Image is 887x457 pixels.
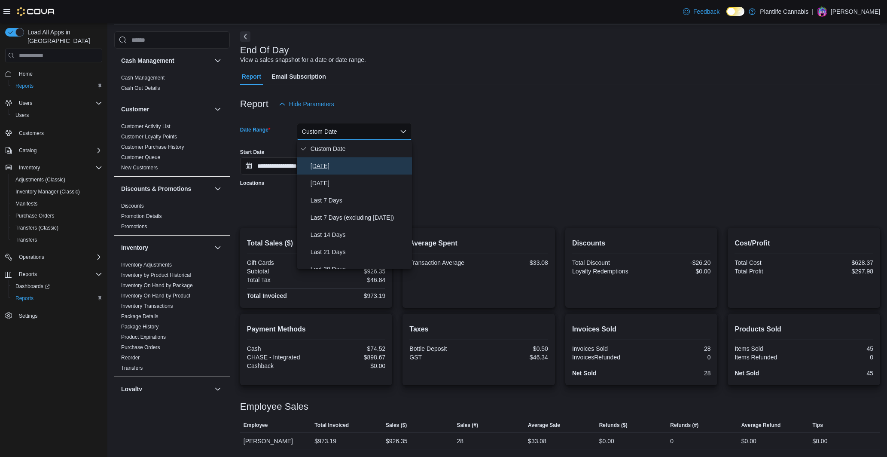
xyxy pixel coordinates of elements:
[643,345,710,352] div: 28
[121,303,173,309] a: Inventory Transactions
[409,238,548,248] h2: Average Spent
[240,149,265,156] label: Start Date
[12,211,102,221] span: Purchase Orders
[9,174,106,186] button: Adjustments (Classic)
[121,385,142,393] h3: Loyalty
[121,243,211,252] button: Inventory
[15,188,80,195] span: Inventory Manager (Classic)
[121,74,165,81] span: Cash Management
[409,345,477,352] div: Bottle Deposit
[812,6,814,17] p: |
[121,164,158,171] span: New Customers
[409,324,548,334] h2: Taxes
[15,163,102,173] span: Inventory
[735,238,873,248] h2: Cost/Profit
[12,211,58,221] a: Purchase Orders
[2,251,106,263] button: Operations
[121,261,172,268] span: Inventory Adjustments
[12,175,69,185] a: Adjustments (Classic)
[409,259,477,266] div: Transaction Average
[121,85,160,91] a: Cash Out Details
[121,272,191,278] a: Inventory by Product Historical
[15,163,43,173] button: Inventory
[121,282,193,289] span: Inventory On Hand by Package
[806,345,873,352] div: 45
[289,100,334,108] span: Hide Parameters
[275,95,338,113] button: Hide Parameters
[15,295,34,302] span: Reports
[247,276,314,283] div: Total Tax
[121,355,140,361] a: Reorder
[15,145,102,156] span: Catalog
[572,324,711,334] h2: Invoices Sold
[12,110,102,120] span: Users
[806,370,873,377] div: 45
[121,385,211,393] button: Loyalty
[812,436,827,446] div: $0.00
[19,130,44,137] span: Customers
[247,259,314,266] div: Gift Cards
[15,176,65,183] span: Adjustments (Classic)
[247,354,314,361] div: CHASE - Integrated
[15,310,102,321] span: Settings
[19,313,37,319] span: Settings
[817,6,827,17] div: Aaron Bryson
[15,269,40,279] button: Reports
[121,144,184,150] span: Customer Purchase History
[318,354,385,361] div: $898.67
[240,432,311,450] div: [PERSON_NAME]
[121,282,193,288] a: Inventory On Hand by Package
[2,67,106,80] button: Home
[12,235,102,245] span: Transfers
[572,370,597,377] strong: Net Sold
[15,98,102,108] span: Users
[15,69,36,79] a: Home
[9,186,106,198] button: Inventory Manager (Classic)
[247,345,314,352] div: Cash
[121,133,177,140] span: Customer Loyalty Points
[213,104,223,114] button: Customer
[121,243,148,252] h3: Inventory
[121,344,160,351] span: Purchase Orders
[121,334,166,340] a: Product Expirations
[9,80,106,92] button: Reports
[15,283,50,290] span: Dashboards
[735,259,802,266] div: Total Cost
[15,212,55,219] span: Purchase Orders
[12,175,102,185] span: Adjustments (Classic)
[247,238,386,248] h2: Total Sales ($)
[481,259,548,266] div: $33.08
[247,324,386,334] h2: Payment Methods
[318,362,385,369] div: $0.00
[599,436,614,446] div: $0.00
[247,292,287,299] strong: Total Invoiced
[121,323,159,330] span: Package History
[311,144,408,154] span: Custom Date
[643,259,710,266] div: -$26.20
[121,184,191,193] h3: Discounts & Promotions
[670,422,698,429] span: Refunds (#)
[114,201,230,235] div: Discounts & Promotions
[121,224,147,230] a: Promotions
[311,178,408,188] span: [DATE]
[318,292,385,299] div: $973.19
[311,247,408,257] span: Last 21 Days
[15,252,48,262] button: Operations
[240,157,323,175] input: Press the down key to open a popover containing a calendar.
[297,140,412,269] div: Select listbox
[12,81,102,91] span: Reports
[9,280,106,292] a: Dashboards
[19,147,37,154] span: Catalog
[12,281,53,291] a: Dashboards
[643,354,710,361] div: 0
[121,203,144,209] a: Discounts
[12,281,102,291] span: Dashboards
[2,97,106,109] button: Users
[121,75,165,81] a: Cash Management
[457,422,478,429] span: Sales (#)
[311,264,408,274] span: Last 30 Days
[12,223,62,233] a: Transfers (Classic)
[297,123,412,140] button: Custom Date
[247,268,314,275] div: Subtotal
